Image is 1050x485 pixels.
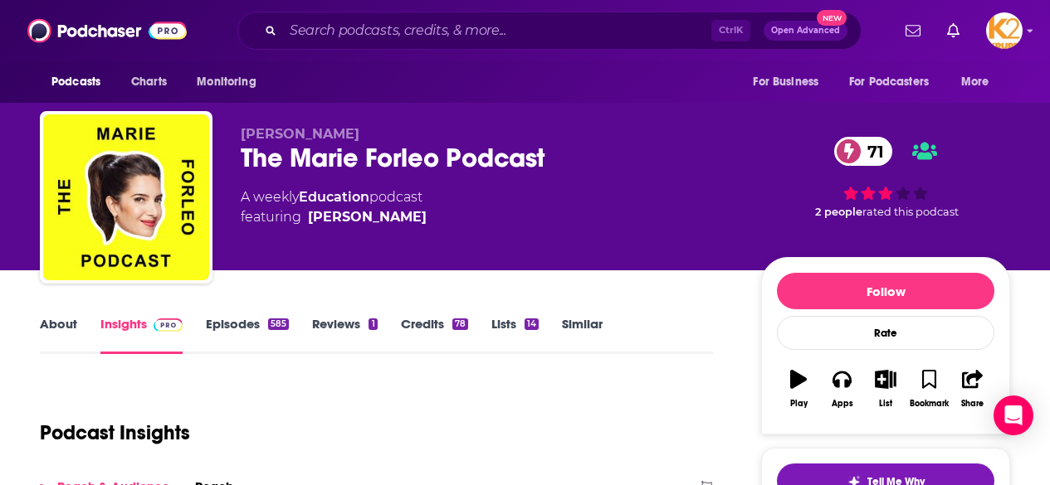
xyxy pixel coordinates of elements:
button: Apps [820,359,863,419]
span: New [817,10,847,26]
button: open menu [741,66,839,98]
button: open menu [950,66,1010,98]
img: Podchaser Pro [154,318,183,332]
span: For Business [753,70,818,94]
a: Lists14 [491,316,539,354]
div: Apps [832,399,853,409]
div: 14 [525,318,539,330]
span: Open Advanced [771,27,840,35]
span: Monitoring [197,70,256,94]
button: open menu [838,66,953,98]
div: Share [961,399,984,409]
button: Show profile menu [986,12,1023,49]
img: User Profile [986,12,1023,49]
a: About [40,316,77,354]
div: 1 [369,318,377,330]
a: InsightsPodchaser Pro [100,316,183,354]
a: Show notifications dropdown [940,17,966,45]
span: For Podcasters [849,70,929,94]
a: 71 [834,137,892,166]
span: featuring [241,207,427,227]
button: Open AdvancedNew [764,21,847,41]
span: 71 [851,137,892,166]
span: More [961,70,989,94]
a: Episodes585 [206,316,289,354]
a: Reviews1 [312,316,377,354]
span: 2 people [815,206,862,218]
div: Search podcasts, credits, & more... [237,12,862,50]
h1: Podcast Insights [40,420,190,445]
span: Logged in as K2Krupp [986,12,1023,49]
span: rated this podcast [862,206,959,218]
input: Search podcasts, credits, & more... [283,17,711,44]
button: Follow [777,273,994,309]
div: 71 2 peoplerated this podcast [761,126,1010,229]
span: Charts [131,70,167,94]
div: 585 [268,318,289,330]
div: Play [790,399,808,409]
a: Charts [120,66,177,98]
div: Bookmark [910,399,949,409]
a: Similar [562,316,603,354]
button: open menu [40,66,122,98]
div: Rate [777,316,994,350]
img: The Marie Forleo Podcast [43,114,209,280]
button: Bookmark [907,359,950,419]
div: List [879,399,892,409]
span: Podcasts [51,70,100,94]
span: [PERSON_NAME] [241,126,359,142]
img: Podchaser - Follow, Share and Rate Podcasts [27,15,187,46]
a: Credits78 [401,316,468,354]
a: Marie Forleo [308,207,427,227]
a: Education [299,189,369,205]
div: Open Intercom Messenger [994,395,1033,435]
button: open menu [185,66,277,98]
span: Ctrl K [711,20,750,41]
div: A weekly podcast [241,187,427,227]
button: List [864,359,907,419]
button: Play [777,359,820,419]
a: Show notifications dropdown [899,17,927,45]
div: 78 [452,318,468,330]
button: Share [951,359,994,419]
